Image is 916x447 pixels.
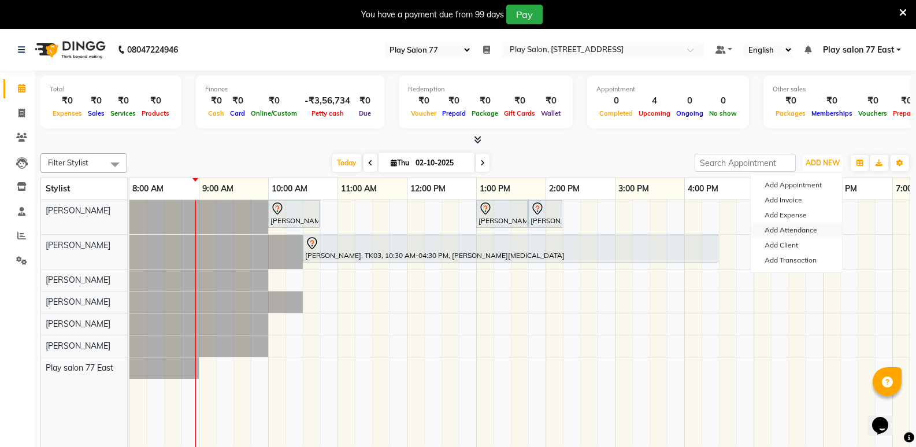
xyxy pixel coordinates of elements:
div: ₹0 [85,94,107,108]
div: [PERSON_NAME] A, TK01, 10:00 AM-10:45 AM, Hair Styling - Blowdry + shampoo + conditioner[L'OREAL]... [269,202,318,226]
div: 0 [596,94,636,108]
div: Appointment [596,84,740,94]
span: Thu [388,158,412,167]
div: ₹0 [855,94,890,108]
div: ₹0 [439,94,469,108]
span: Services [107,109,139,117]
span: Cash [205,109,227,117]
div: [PERSON_NAME], TK03, 10:30 AM-04:30 PM, [PERSON_NAME][MEDICAL_DATA] [304,237,717,261]
div: Redemption [408,84,563,94]
span: Due [356,109,374,117]
a: Add Client [751,238,842,253]
div: ₹0 [139,94,172,108]
span: Upcoming [636,109,673,117]
b: 08047224946 [127,34,178,66]
span: ADD NEW [806,158,840,167]
div: ₹0 [538,94,563,108]
div: ₹0 [50,94,85,108]
span: Today [332,154,361,172]
span: [PERSON_NAME] [46,319,110,329]
span: Package [469,109,501,117]
div: ₹0 [107,94,139,108]
div: [PERSON_NAME], TK02, 01:45 PM-02:15 PM, [PERSON_NAME] Shaping [529,202,561,226]
a: Add Invoice [751,193,842,208]
span: No show [706,109,740,117]
span: [PERSON_NAME] [46,205,110,216]
span: Filter Stylist [48,158,88,167]
img: logo [29,34,109,66]
a: 2:00 PM [546,180,583,197]
div: ₹0 [248,94,300,108]
button: ADD NEW [803,155,843,171]
div: ₹0 [408,94,439,108]
span: Prepaid [439,109,469,117]
div: ₹0 [809,94,855,108]
span: Wallet [538,109,563,117]
a: 4:00 PM [685,180,721,197]
div: ₹0 [355,94,375,108]
span: [PERSON_NAME] [46,275,110,285]
a: 1:00 PM [477,180,513,197]
span: Voucher [408,109,439,117]
span: Gift Cards [501,109,538,117]
div: ₹0 [227,94,248,108]
span: Petty cash [309,109,347,117]
span: Play salon 77 East [823,44,894,56]
span: Vouchers [855,109,890,117]
span: Products [139,109,172,117]
div: Total [50,84,172,94]
span: [PERSON_NAME] [46,240,110,250]
span: Ongoing [673,109,706,117]
a: 8:00 AM [129,180,166,197]
div: ₹0 [501,94,538,108]
div: You have a payment due from 99 days [361,9,504,21]
a: Add Transaction [751,253,842,268]
span: [PERSON_NAME] [46,297,110,307]
input: 2025-10-02 [412,154,470,172]
div: 0 [673,94,706,108]
span: Packages [773,109,809,117]
div: [PERSON_NAME], TK02, 01:00 PM-01:45 PM, Men Hair Cut - Hair Cut Men (Stylist) [477,202,526,226]
div: 0 [706,94,740,108]
a: 10:00 AM [269,180,310,197]
div: ₹0 [773,94,809,108]
a: Add Attendance [751,223,842,238]
input: Search Appointment [695,154,796,172]
div: ₹0 [469,94,501,108]
div: Finance [205,84,375,94]
span: Card [227,109,248,117]
div: 4 [636,94,673,108]
span: Memberships [809,109,855,117]
a: 11:00 AM [338,180,380,197]
a: 3:00 PM [615,180,652,197]
a: Add Expense [751,208,842,223]
button: Pay [506,5,543,24]
a: 9:00 AM [199,180,236,197]
span: Online/Custom [248,109,300,117]
span: [PERSON_NAME] [46,341,110,351]
span: Stylist [46,183,70,194]
iframe: chat widget [867,401,904,435]
button: Add Appointment [751,178,842,193]
span: Sales [85,109,107,117]
span: Completed [596,109,636,117]
a: 12:00 PM [407,180,448,197]
span: Play salon 77 East [46,363,113,373]
div: -₹3,56,734 [300,94,355,108]
div: ₹0 [205,94,227,108]
span: Expenses [50,109,85,117]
